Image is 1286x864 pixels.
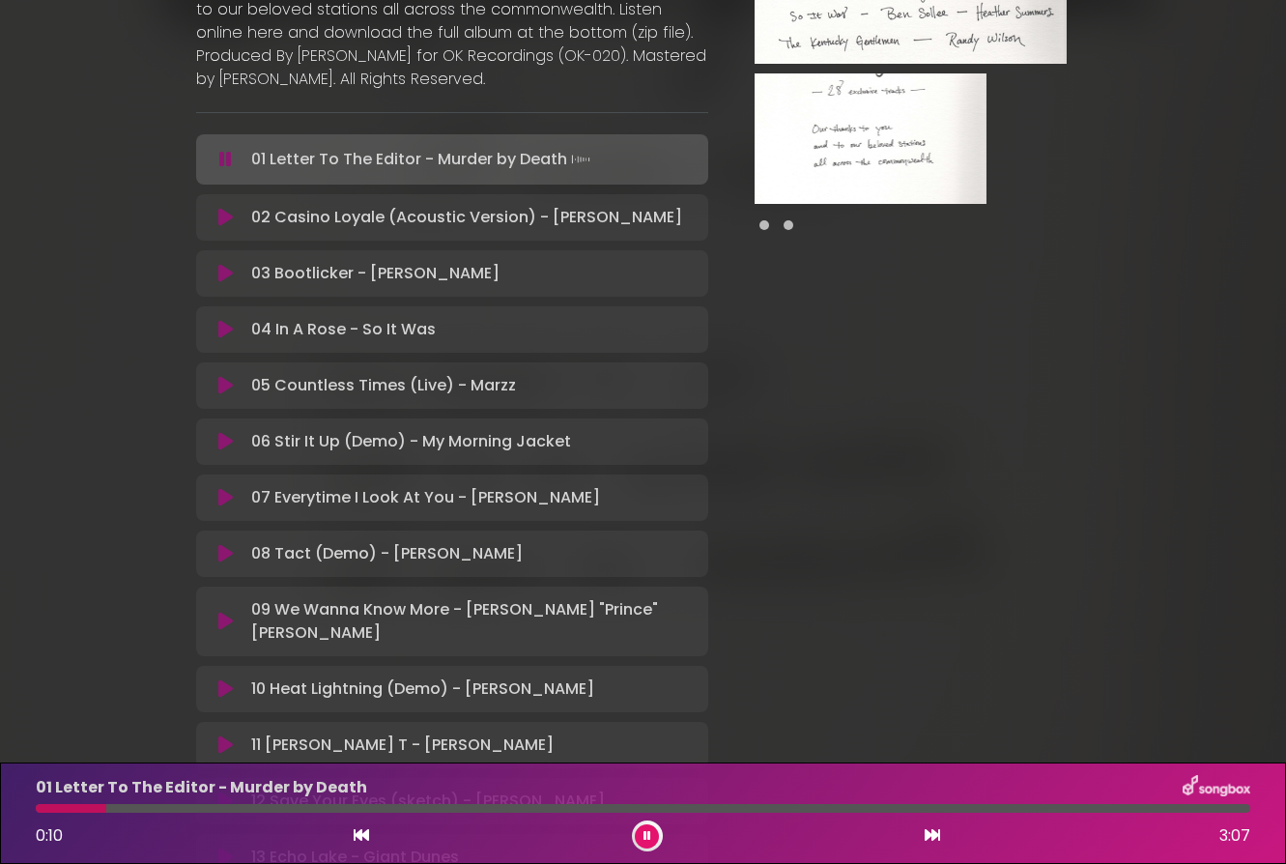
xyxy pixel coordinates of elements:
p: 03 Bootlicker - [PERSON_NAME] [251,262,500,285]
p: 05 Countless Times (Live) - Marzz [251,374,516,397]
p: 10 Heat Lightning (Demo) - [PERSON_NAME] [251,677,594,701]
p: 11 [PERSON_NAME] T - [PERSON_NAME] [251,734,554,757]
img: waveform4.gif [567,146,594,173]
p: 01 Letter To The Editor - Murder by Death [36,776,367,799]
p: 07 Everytime I Look At You - [PERSON_NAME] [251,486,600,509]
p: 01 Letter To The Editor - Murder by Death [251,146,594,173]
p: 02 Casino Loyale (Acoustic Version) - [PERSON_NAME] [251,206,682,229]
p: 04 In A Rose - So It Was [251,318,436,341]
p: 06 Stir It Up (Demo) - My Morning Jacket [251,430,571,453]
p: 08 Tact (Demo) - [PERSON_NAME] [251,542,523,565]
img: VTNrOFRoSLGAMNB5FI85 [755,73,986,204]
span: 0:10 [36,824,63,847]
p: 09 We Wanna Know More - [PERSON_NAME] "Prince" [PERSON_NAME] [251,598,697,645]
img: songbox-logo-white.png [1183,775,1250,800]
span: 3:07 [1219,824,1250,848]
